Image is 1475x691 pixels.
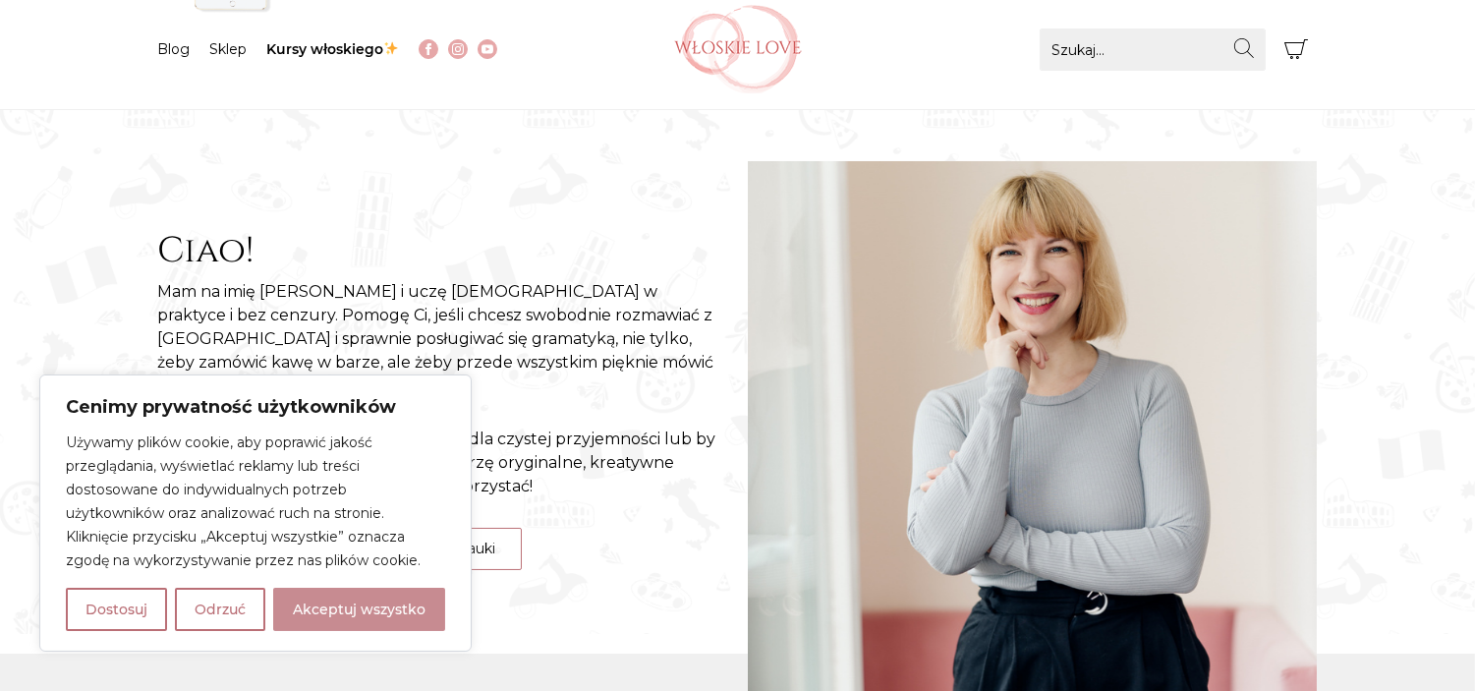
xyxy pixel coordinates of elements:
[674,5,802,93] img: Włoskielove
[66,431,445,572] p: Używamy plików cookie, aby poprawić jakość przeglądania, wyświetlać reklamy lub treści dostosowan...
[384,41,398,55] img: ✨
[158,230,728,272] h2: Ciao!
[1276,29,1318,71] button: Koszyk
[158,280,728,398] p: Mam na imię [PERSON_NAME] i uczę [DEMOGRAPHIC_DATA] w praktyce i bez cenzury. Pomogę Ci, jeśli ch...
[158,40,191,58] a: Blog
[66,395,445,419] p: Cenimy prywatność użytkowników
[267,40,400,58] a: Kursy włoskiego
[273,588,445,631] button: Akceptuj wszystko
[210,40,248,58] a: Sklep
[175,588,265,631] button: Odrzuć
[66,588,167,631] button: Dostosuj
[1040,29,1266,71] input: Szukaj...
